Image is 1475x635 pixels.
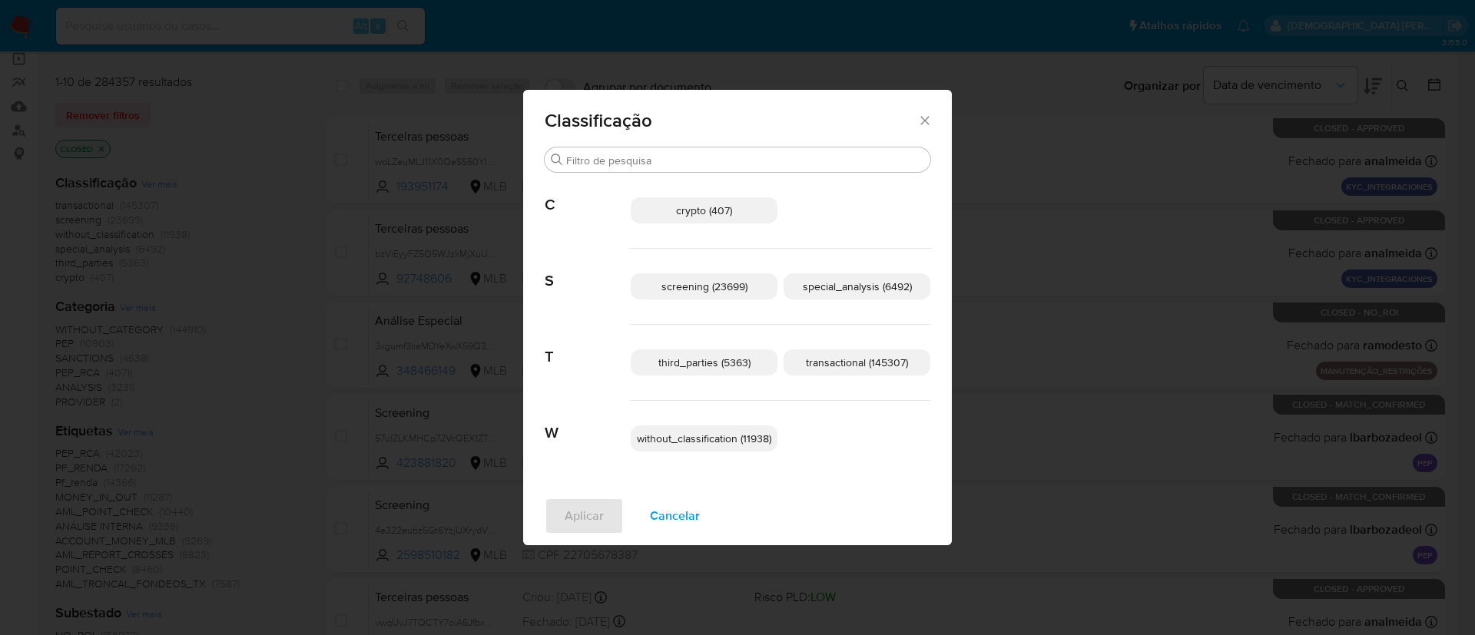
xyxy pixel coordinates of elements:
[630,498,720,534] button: Cancelar
[637,431,771,446] span: without_classification (11938)
[676,203,732,218] span: crypto (407)
[545,249,631,290] span: S
[545,325,631,366] span: T
[545,401,631,442] span: W
[545,111,917,130] span: Classificação
[631,349,777,375] div: third_parties (5363)
[784,349,930,375] div: transactional (145307)
[650,499,700,533] span: Cancelar
[631,425,777,451] div: without_classification (11938)
[784,273,930,299] div: special_analysis (6492)
[631,273,777,299] div: screening (23699)
[806,355,908,370] span: transactional (145307)
[661,279,747,294] span: screening (23699)
[551,154,563,166] button: Procurar
[917,113,931,127] button: Fechar
[631,197,777,223] div: crypto (407)
[566,154,924,167] input: Filtro de pesquisa
[803,279,912,294] span: special_analysis (6492)
[545,173,631,214] span: C
[658,355,751,370] span: third_parties (5363)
